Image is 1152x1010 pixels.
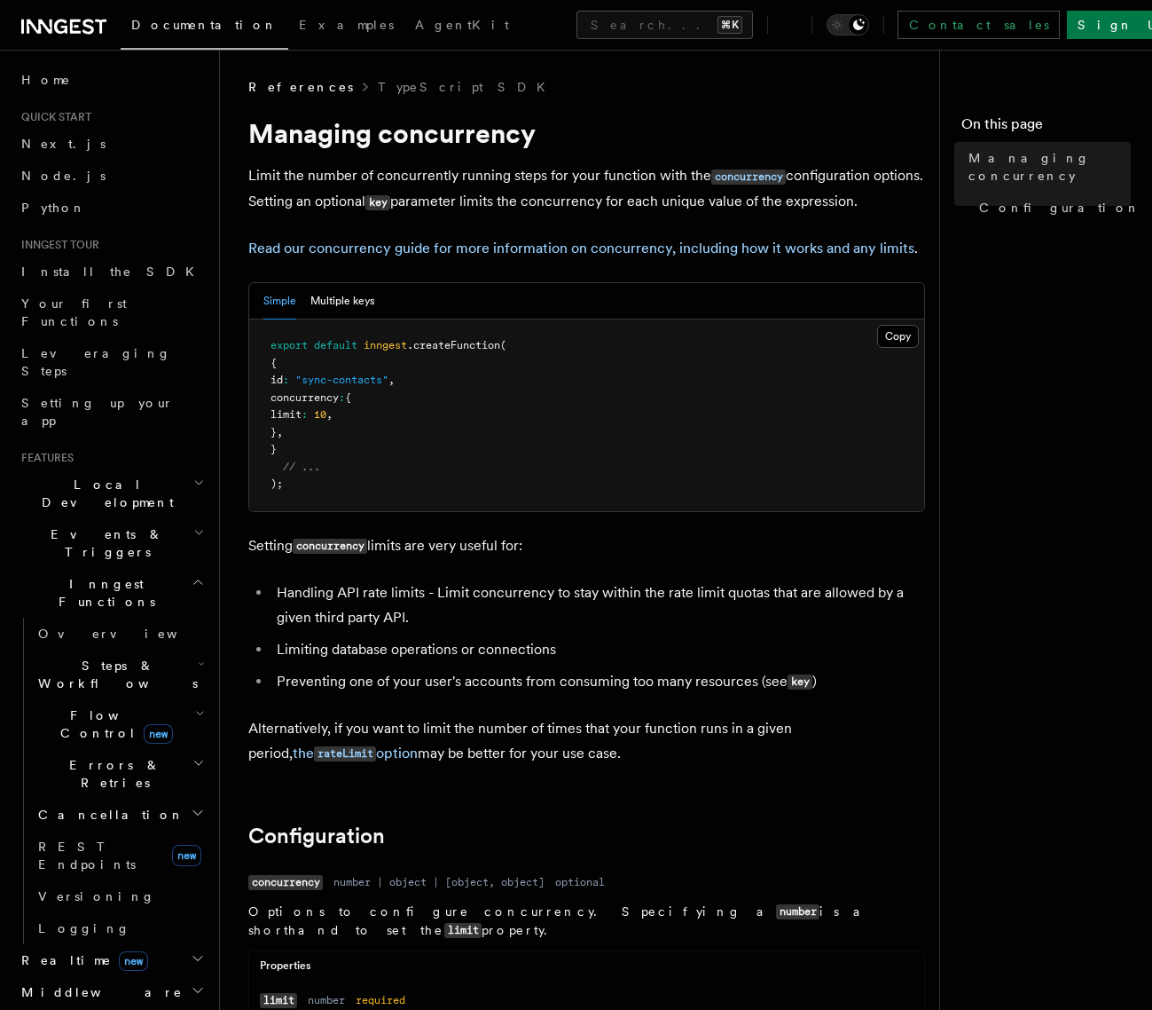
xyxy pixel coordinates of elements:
a: Python [14,192,208,224]
span: inngest [364,339,407,351]
button: Search...⌘K [576,11,753,39]
span: : [283,374,289,386]
span: } [270,426,277,438]
span: Python [21,201,86,215]
a: Next.js [14,128,208,160]
dd: number | object | [object, object] [333,875,545,889]
h1: Managing concurrency [248,117,925,149]
a: Configuration [972,192,1131,224]
span: Home [21,71,71,89]
a: Leveraging Steps [14,337,208,387]
a: Install the SDK [14,256,208,288]
span: Documentation [131,18,278,32]
span: Versioning [38,889,155,903]
a: Versioning [31,880,208,912]
a: Examples [288,5,404,48]
span: .createFunction [407,339,500,351]
button: Realtimenew [14,944,208,976]
button: Local Development [14,469,208,518]
button: Flow Controlnew [31,699,208,749]
a: Setting up your app [14,387,208,437]
a: Home [14,64,208,96]
span: { [270,357,277,369]
code: key [365,195,390,210]
p: Setting limits are very useful for: [248,533,925,559]
span: Middleware [14,983,183,1001]
a: AgentKit [404,5,520,48]
span: Quick start [14,110,91,124]
span: Cancellation [31,806,184,824]
span: : [302,408,308,421]
a: Your first Functions [14,288,208,337]
span: References [248,78,353,96]
code: key [788,675,812,690]
span: , [277,426,283,438]
span: default [314,339,357,351]
p: Limit the number of concurrently running steps for your function with the configuration options. ... [248,163,925,215]
span: Inngest tour [14,238,99,252]
code: concurrency [248,875,323,890]
span: ( [500,339,506,351]
button: Simple [263,283,296,320]
li: Handling API rate limits - Limit concurrency to stay within the rate limit quotas that are allowe... [271,580,925,630]
div: Properties [249,959,924,981]
span: ); [270,477,283,490]
span: id [270,374,283,386]
span: Logging [38,921,130,935]
code: limit [260,993,297,1008]
button: Inngest Functions [14,568,208,618]
span: concurrency [270,391,339,404]
span: Managing concurrency [968,149,1131,185]
span: Events & Triggers [14,525,193,561]
span: Install the SDK [21,264,205,279]
a: Configuration [248,824,385,848]
span: Errors & Retries [31,756,192,792]
span: AgentKit [415,18,509,32]
p: Alternatively, if you want to limit the number of times that your function runs in a given period... [248,716,925,767]
dd: optional [555,875,605,889]
button: Cancellation [31,799,208,831]
dd: required [356,993,405,1007]
dd: number [308,993,345,1007]
div: Inngest Functions [14,618,208,944]
span: , [326,408,333,421]
a: Contact sales [897,11,1060,39]
button: Errors & Retries [31,749,208,799]
code: limit [444,923,482,938]
span: { [345,391,351,404]
button: Multiple keys [310,283,374,320]
span: new [172,845,201,866]
span: 10 [314,408,326,421]
a: Documentation [121,5,288,50]
kbd: ⌘K [717,16,742,34]
span: Inngest Functions [14,575,192,611]
span: Leveraging Steps [21,346,171,378]
span: Configuration [979,199,1140,217]
span: Flow Control [31,706,195,742]
li: Preventing one of your user's accounts from consuming too many resources (see ) [271,669,925,695]
a: Node.js [14,160,208,192]
span: Your first Functions [21,296,127,328]
button: Events & Triggers [14,518,208,568]
a: Overview [31,618,208,650]
span: // ... [283,461,320,473]
span: Next.js [21,137,106,151]
code: concurrency [293,539,367,554]
p: . [248,236,925,261]
span: Realtime [14,951,148,969]
span: export [270,339,308,351]
a: therateLimitoption [293,745,418,761]
span: , [388,374,395,386]
p: Options to configure concurrency. Specifying a is a shorthand to set the property. [248,903,925,940]
a: concurrency [711,167,786,184]
a: REST Endpointsnew [31,831,208,880]
span: Steps & Workflows [31,657,198,692]
span: new [144,724,173,744]
span: Setting up your app [21,396,174,428]
span: Features [14,451,74,465]
code: concurrency [711,170,786,185]
li: Limiting database operations or connections [271,637,925,662]
span: Local Development [14,476,193,511]
a: Logging [31,912,208,944]
a: TypeScript SDK [378,78,556,96]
